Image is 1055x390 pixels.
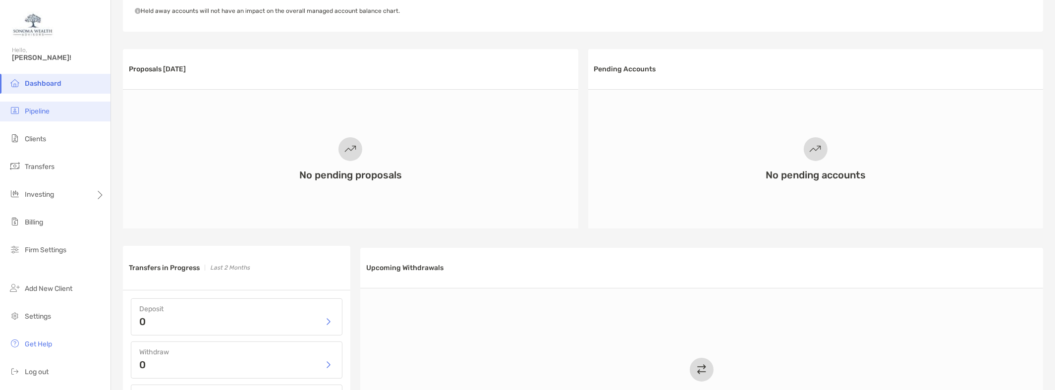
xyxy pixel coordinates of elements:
img: pipeline icon [9,105,21,116]
span: Get Help [25,340,52,348]
img: investing icon [9,188,21,200]
h4: Deposit [139,305,334,313]
span: Transfers [25,163,55,171]
p: 0 [139,360,146,370]
img: transfers icon [9,160,21,172]
img: billing icon [9,216,21,227]
span: Settings [25,312,51,321]
h4: Withdraw [139,348,334,356]
span: Dashboard [25,79,61,88]
span: Add New Client [25,284,72,293]
img: Zoe Logo [12,4,54,40]
span: [PERSON_NAME]! [12,54,105,62]
span: Firm Settings [25,246,66,254]
img: settings icon [9,310,21,322]
img: dashboard icon [9,77,21,89]
img: logout icon [9,365,21,377]
span: Pipeline [25,107,50,115]
img: add_new_client icon [9,282,21,294]
h3: No pending accounts [766,169,866,181]
span: Log out [25,368,49,376]
span: Billing [25,218,43,226]
h3: Transfers in Progress [129,264,200,272]
h3: Proposals [DATE] [129,65,186,73]
p: Last 2 Months [210,262,250,274]
h3: Upcoming Withdrawals [366,264,444,272]
img: get-help icon [9,337,21,349]
span: Held away accounts will not have an impact on the overall managed account balance chart. [135,7,400,14]
h3: Pending Accounts [594,65,656,73]
p: 0 [139,317,146,327]
img: firm-settings icon [9,243,21,255]
h3: No pending proposals [299,169,402,181]
span: Investing [25,190,54,199]
span: Clients [25,135,46,143]
img: clients icon [9,132,21,144]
